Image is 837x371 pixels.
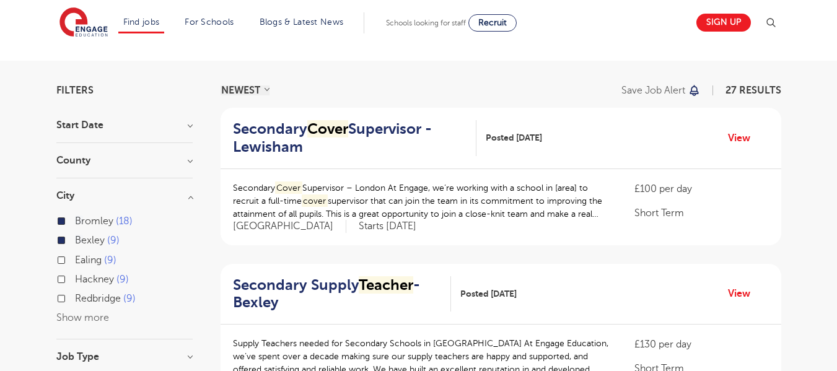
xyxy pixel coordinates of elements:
[123,17,160,27] a: Find jobs
[75,293,83,301] input: Redbridge 9
[104,255,116,266] span: 9
[233,120,467,156] h2: Secondary Supervisor - Lewisham
[359,276,413,294] mark: Teacher
[725,85,781,96] span: 27 RESULTS
[56,352,193,362] h3: Job Type
[634,206,768,220] p: Short Term
[75,274,83,282] input: Hackney 9
[75,216,83,224] input: Bromley 18
[233,276,452,312] a: Secondary SupplyTeacher- Bexley
[123,293,136,304] span: 9
[116,274,129,285] span: 9
[75,235,83,243] input: Bexley 9
[634,337,768,352] p: £130 per day
[486,131,542,144] span: Posted [DATE]
[260,17,344,27] a: Blogs & Latest News
[107,235,120,246] span: 9
[302,194,328,207] mark: cover
[56,120,193,130] h3: Start Date
[359,220,416,233] p: Starts [DATE]
[59,7,108,38] img: Engage Education
[56,155,193,165] h3: County
[275,181,303,194] mark: Cover
[386,19,466,27] span: Schools looking for staff
[233,181,610,220] p: Secondary Supervisor – London At Engage, we’re working with a school in [area] to recruit a full-...
[75,255,83,263] input: Ealing 9
[233,276,442,312] h2: Secondary Supply - Bexley
[233,220,346,233] span: [GEOGRAPHIC_DATA]
[116,216,133,227] span: 18
[728,286,760,302] a: View
[75,255,102,266] span: Ealing
[56,191,193,201] h3: City
[468,14,517,32] a: Recruit
[75,216,113,227] span: Bromley
[185,17,234,27] a: For Schools
[56,85,94,95] span: Filters
[75,274,114,285] span: Hackney
[75,293,121,304] span: Redbridge
[621,85,701,95] button: Save job alert
[621,85,685,95] p: Save job alert
[307,120,348,137] mark: Cover
[478,18,507,27] span: Recruit
[460,287,517,300] span: Posted [DATE]
[634,181,768,196] p: £100 per day
[728,130,760,146] a: View
[233,120,476,156] a: SecondaryCoverSupervisor - Lewisham
[56,312,109,323] button: Show more
[696,14,751,32] a: Sign up
[75,235,105,246] span: Bexley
